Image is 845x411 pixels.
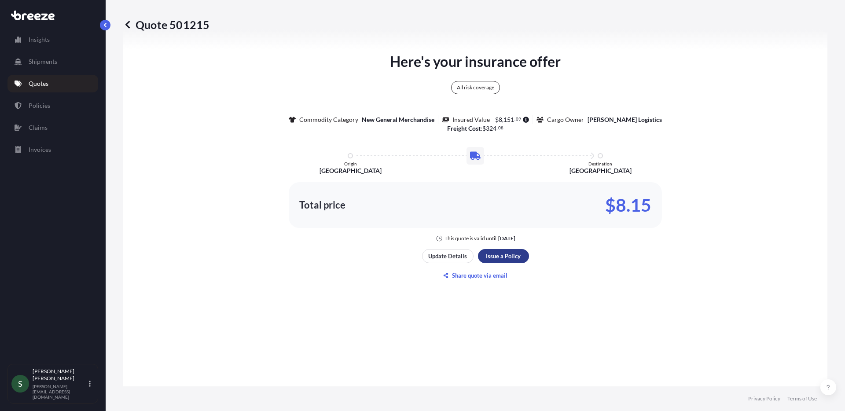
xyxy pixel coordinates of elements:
[7,119,98,136] a: Claims
[422,268,529,283] button: Share quote via email
[7,97,98,114] a: Policies
[123,18,209,32] p: Quote 501215
[478,249,529,263] button: Issue a Policy
[514,117,515,121] span: .
[29,123,48,132] p: Claims
[299,201,345,209] p: Total price
[29,101,50,110] p: Policies
[486,125,496,132] span: 324
[588,115,662,124] p: [PERSON_NAME] Logistics
[547,115,584,124] p: Cargo Owner
[482,125,486,132] span: $
[495,117,499,123] span: $
[588,161,612,166] p: Destination
[33,368,87,382] p: [PERSON_NAME] [PERSON_NAME]
[390,51,561,72] p: Here's your insurance offer
[422,249,474,263] button: Update Details
[498,235,515,242] p: [DATE]
[7,31,98,48] a: Insights
[7,53,98,70] a: Shipments
[605,198,651,212] p: $8.15
[503,117,514,123] span: 151
[498,126,503,129] span: 08
[445,235,496,242] p: This quote is valid until
[516,117,521,121] span: 09
[7,141,98,158] a: Invoices
[344,161,357,166] p: Origin
[569,166,632,175] p: [GEOGRAPHIC_DATA]
[18,379,22,388] span: S
[320,166,382,175] p: [GEOGRAPHIC_DATA]
[362,115,434,124] p: New General Merchandise
[499,117,502,123] span: 8
[29,79,48,88] p: Quotes
[452,115,490,124] p: Insured Value
[447,124,503,133] p: :
[29,145,51,154] p: Invoices
[29,35,50,44] p: Insights
[497,126,498,129] span: .
[787,395,817,402] a: Terms of Use
[486,252,521,261] p: Issue a Policy
[502,117,503,123] span: ,
[447,125,481,132] b: Freight Cost
[7,75,98,92] a: Quotes
[29,57,57,66] p: Shipments
[451,81,500,94] div: All risk coverage
[33,384,87,400] p: [PERSON_NAME][EMAIL_ADDRESS][DOMAIN_NAME]
[299,115,358,124] p: Commodity Category
[748,395,780,402] a: Privacy Policy
[428,252,467,261] p: Update Details
[452,271,507,280] p: Share quote via email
